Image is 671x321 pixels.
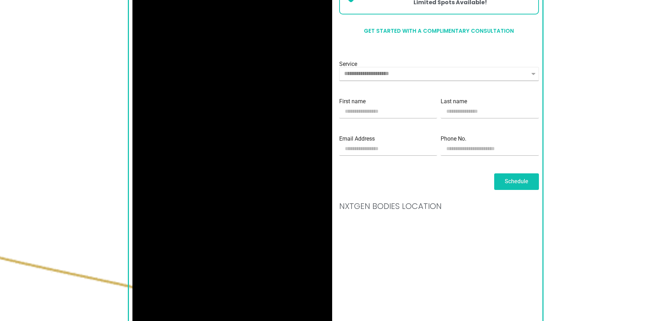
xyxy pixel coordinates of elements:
label: Service [339,61,357,67]
h2: NxtGen Bodies Location [339,197,539,216]
h2: Get started with a complimentary consultation [339,21,539,40]
label: Email Address [339,136,375,142]
label: Phone No. [441,136,466,142]
button: Schedule [494,173,539,190]
label: Last name [441,99,467,104]
label: First name [339,99,366,104]
span: Schedule [505,179,528,184]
